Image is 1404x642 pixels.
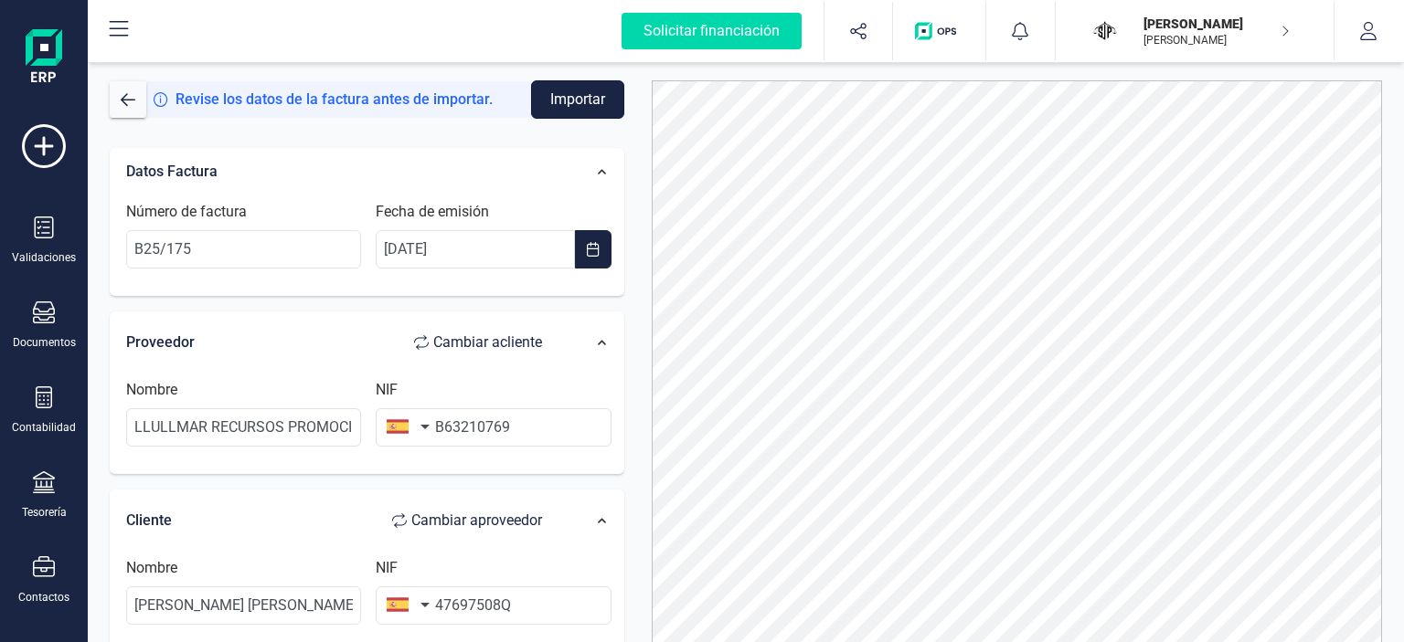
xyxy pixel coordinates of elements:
[904,2,974,60] button: Logo de OPS
[12,420,76,435] div: Contabilidad
[22,505,67,520] div: Tesorería
[126,557,177,579] label: Nombre
[13,335,76,350] div: Documentos
[1085,11,1125,51] img: JO
[1143,33,1290,47] p: [PERSON_NAME]
[18,590,69,605] div: Contactos
[126,502,560,539] div: Cliente
[915,22,963,40] img: Logo de OPS
[376,379,398,401] label: NIF
[433,332,542,353] span: Cambiar a cliente
[396,324,560,361] button: Cambiar acliente
[12,250,76,265] div: Validaciones
[622,13,802,49] div: Solicitar financiación
[175,89,493,111] span: Revise los datos de la factura antes de importar.
[117,152,569,192] div: Datos Factura
[1143,15,1290,33] p: [PERSON_NAME]
[1078,2,1312,60] button: JO[PERSON_NAME][PERSON_NAME]
[411,510,542,531] span: Cambiar a proveedor
[126,379,177,401] label: Nombre
[376,557,398,579] label: NIF
[126,201,247,223] label: Número de factura
[26,29,62,88] img: Logo Finanedi
[531,80,624,119] button: Importar
[126,324,560,361] div: Proveedor
[600,2,824,60] button: Solicitar financiación
[374,502,560,539] button: Cambiar aproveedor
[376,201,489,223] label: Fecha de emisión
